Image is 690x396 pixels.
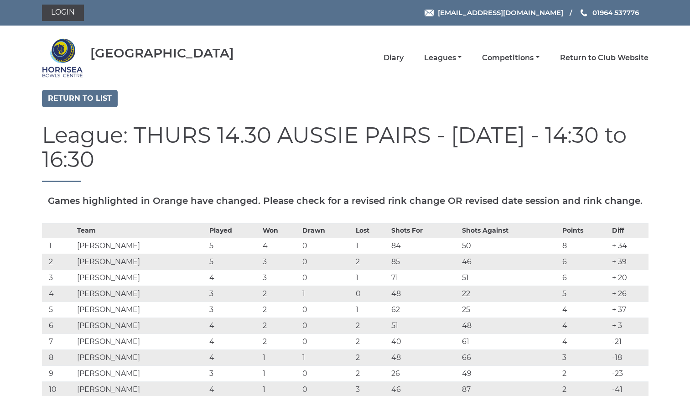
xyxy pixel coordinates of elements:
[353,223,389,238] th: Lost
[460,270,560,286] td: 51
[460,286,560,302] td: 22
[460,333,560,349] td: 61
[384,53,404,63] a: Diary
[260,223,300,238] th: Won
[460,302,560,318] td: 25
[260,349,300,365] td: 1
[42,286,75,302] td: 4
[389,333,460,349] td: 40
[300,302,354,318] td: 0
[460,254,560,270] td: 46
[610,223,648,238] th: Diff
[560,286,610,302] td: 5
[610,365,648,381] td: -23
[389,270,460,286] td: 71
[460,365,560,381] td: 49
[75,333,207,349] td: [PERSON_NAME]
[207,238,261,254] td: 5
[560,333,610,349] td: 4
[260,318,300,333] td: 2
[75,238,207,254] td: [PERSON_NAME]
[260,302,300,318] td: 2
[42,270,75,286] td: 3
[353,270,389,286] td: 1
[353,286,389,302] td: 0
[207,286,261,302] td: 3
[425,10,434,16] img: Email
[424,53,462,63] a: Leagues
[300,333,354,349] td: 0
[207,349,261,365] td: 4
[207,223,261,238] th: Played
[389,238,460,254] td: 84
[560,270,610,286] td: 6
[579,7,639,18] a: Phone us 01964 537776
[42,37,83,78] img: Hornsea Bowls Centre
[460,238,560,254] td: 50
[560,53,648,63] a: Return to Club Website
[460,223,560,238] th: Shots Against
[42,302,75,318] td: 5
[300,254,354,270] td: 0
[42,196,648,206] h5: Games highlighted in Orange have changed. Please check for a revised rink change OR revised date ...
[42,254,75,270] td: 2
[300,286,354,302] td: 1
[42,318,75,333] td: 6
[610,349,648,365] td: -18
[389,254,460,270] td: 85
[438,8,563,17] span: [EMAIL_ADDRESS][DOMAIN_NAME]
[300,318,354,333] td: 0
[353,254,389,270] td: 2
[389,223,460,238] th: Shots For
[300,365,354,381] td: 0
[560,318,610,333] td: 4
[42,5,84,21] a: Login
[353,238,389,254] td: 1
[460,349,560,365] td: 66
[560,254,610,270] td: 6
[207,254,261,270] td: 5
[560,238,610,254] td: 8
[353,333,389,349] td: 2
[610,318,648,333] td: + 3
[460,318,560,333] td: 48
[389,302,460,318] td: 62
[90,46,234,60] div: [GEOGRAPHIC_DATA]
[560,223,610,238] th: Points
[42,123,648,182] h1: League: THURS 14.30 AUSSIE PAIRS - [DATE] - 14:30 to 16:30
[300,223,354,238] th: Drawn
[260,254,300,270] td: 3
[207,270,261,286] td: 4
[389,349,460,365] td: 48
[75,318,207,333] td: [PERSON_NAME]
[482,53,539,63] a: Competitions
[260,286,300,302] td: 2
[75,223,207,238] th: Team
[610,270,648,286] td: + 20
[75,254,207,270] td: [PERSON_NAME]
[75,286,207,302] td: [PERSON_NAME]
[389,286,460,302] td: 48
[207,333,261,349] td: 4
[207,365,261,381] td: 3
[560,349,610,365] td: 3
[353,302,389,318] td: 1
[560,302,610,318] td: 4
[300,238,354,254] td: 0
[75,349,207,365] td: [PERSON_NAME]
[75,302,207,318] td: [PERSON_NAME]
[42,238,75,254] td: 1
[610,302,648,318] td: + 37
[610,286,648,302] td: + 26
[42,90,118,107] a: Return to list
[610,238,648,254] td: + 34
[260,270,300,286] td: 3
[75,270,207,286] td: [PERSON_NAME]
[353,318,389,333] td: 2
[42,333,75,349] td: 7
[260,333,300,349] td: 2
[353,349,389,365] td: 2
[260,238,300,254] td: 4
[300,349,354,365] td: 1
[425,7,563,18] a: Email [EMAIL_ADDRESS][DOMAIN_NAME]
